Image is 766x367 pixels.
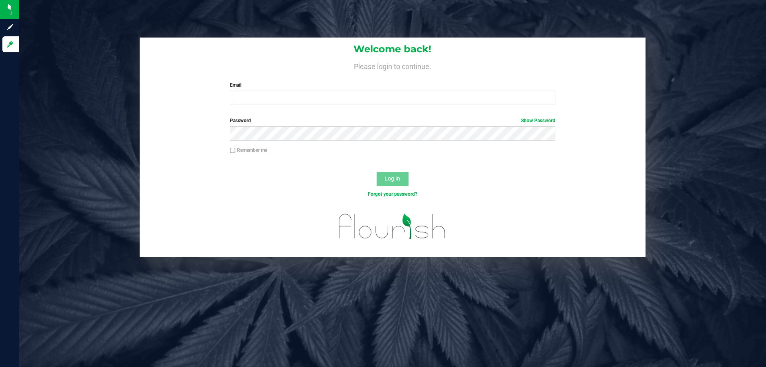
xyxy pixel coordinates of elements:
[230,147,267,154] label: Remember me
[230,81,555,89] label: Email
[385,175,400,182] span: Log In
[329,206,456,247] img: flourish_logo.svg
[140,61,646,70] h4: Please login to continue.
[230,148,235,153] input: Remember me
[6,40,14,48] inline-svg: Log in
[6,23,14,31] inline-svg: Sign up
[140,44,646,54] h1: Welcome back!
[377,172,409,186] button: Log In
[230,118,251,123] span: Password
[368,191,417,197] a: Forgot your password?
[521,118,555,123] a: Show Password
